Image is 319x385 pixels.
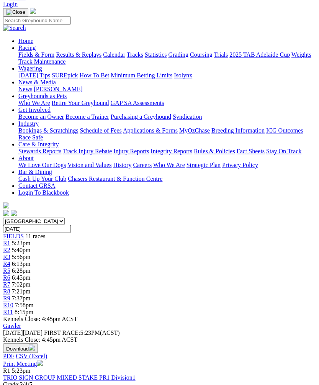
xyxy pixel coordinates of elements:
[123,127,178,134] a: Applications & Forms
[18,93,67,99] a: Greyhounds as Pets
[3,210,9,216] img: facebook.svg
[113,148,149,154] a: Injury Reports
[168,51,188,58] a: Grading
[12,295,31,301] span: 7:37pm
[3,353,316,360] div: Download
[68,175,162,182] a: Chasers Restaurant & Function Centre
[266,148,301,154] a: Stay On Track
[18,79,56,85] a: News & Media
[3,374,136,381] a: TRIO SIGN GROUP MIXED STAKE PR1 Division1
[174,72,192,79] a: Isolynx
[3,260,10,267] a: R4
[16,353,47,359] a: CSV (Excel)
[3,274,10,281] a: R6
[3,225,71,233] input: Select date
[222,162,258,168] a: Privacy Policy
[67,162,111,168] a: Vision and Values
[3,267,10,274] a: R5
[3,329,43,336] span: [DATE]
[3,247,10,253] a: R2
[63,148,112,154] a: Track Injury Rebate
[153,162,185,168] a: Who We Are
[151,148,192,154] a: Integrity Reports
[18,65,42,72] a: Wagering
[3,233,24,239] a: FIELDS
[11,210,17,216] img: twitter.svg
[18,58,65,65] a: Track Maintenance
[127,51,143,58] a: Tracks
[3,329,23,336] span: [DATE]
[214,51,228,58] a: Trials
[173,113,202,120] a: Syndication
[12,274,31,281] span: 6:45pm
[3,25,26,31] img: Search
[3,202,9,208] img: logo-grsa-white.png
[18,155,34,161] a: About
[12,267,31,274] span: 6:28pm
[18,44,36,51] a: Racing
[3,254,10,260] span: R3
[12,288,31,295] span: 7:21pm
[80,127,121,134] a: Schedule of Fees
[211,127,265,134] a: Breeding Information
[3,316,77,322] span: Kennels Close: 4:45pm ACST
[18,106,51,113] a: Get Involved
[3,343,38,353] button: Download
[18,113,316,120] div: Get Involved
[18,148,316,155] div: Care & Integrity
[12,367,31,374] span: 5:23pm
[3,295,10,301] span: R9
[18,51,54,58] a: Fields & Form
[3,323,21,329] a: Gawler
[266,127,303,134] a: ICG Outcomes
[194,148,235,154] a: Rules & Policies
[18,148,61,154] a: Stewards Reports
[18,175,66,182] a: Cash Up Your Club
[18,72,50,79] a: [DATE] Tips
[34,86,82,92] a: [PERSON_NAME]
[113,162,131,168] a: History
[18,86,32,92] a: News
[44,329,120,336] span: 5:23PM(ACST)
[18,141,59,147] a: Care & Integrity
[3,240,10,246] a: R1
[291,51,311,58] a: Weights
[3,309,13,315] span: R11
[18,120,39,127] a: Industry
[18,134,43,141] a: Race Safe
[18,127,78,134] a: Bookings & Scratchings
[229,51,290,58] a: 2025 TAB Adelaide Cup
[18,175,316,182] div: Bar & Dining
[103,51,125,58] a: Calendar
[56,51,101,58] a: Results & Replays
[3,281,10,288] a: R7
[18,189,69,196] a: Login To Blackbook
[30,8,36,14] img: logo-grsa-white.png
[12,281,31,288] span: 7:02pm
[12,247,31,253] span: 5:40pm
[15,309,33,315] span: 8:15pm
[12,260,31,267] span: 6:13pm
[52,72,78,79] a: SUREpick
[3,336,316,343] div: Kennels Close: 4:45pm ACST
[133,162,152,168] a: Careers
[18,72,316,79] div: Wagering
[18,182,55,189] a: Contact GRSA
[18,162,316,169] div: About
[44,329,80,336] span: FIRST RACE:
[3,8,28,16] button: Toggle navigation
[3,353,14,359] a: PDF
[3,302,13,308] a: R10
[52,100,109,106] a: Retire Your Greyhound
[6,9,25,15] img: Close
[111,72,172,79] a: Minimum Betting Limits
[3,288,10,295] span: R8
[18,127,316,141] div: Industry
[29,344,35,351] img: download.svg
[65,113,109,120] a: Become a Trainer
